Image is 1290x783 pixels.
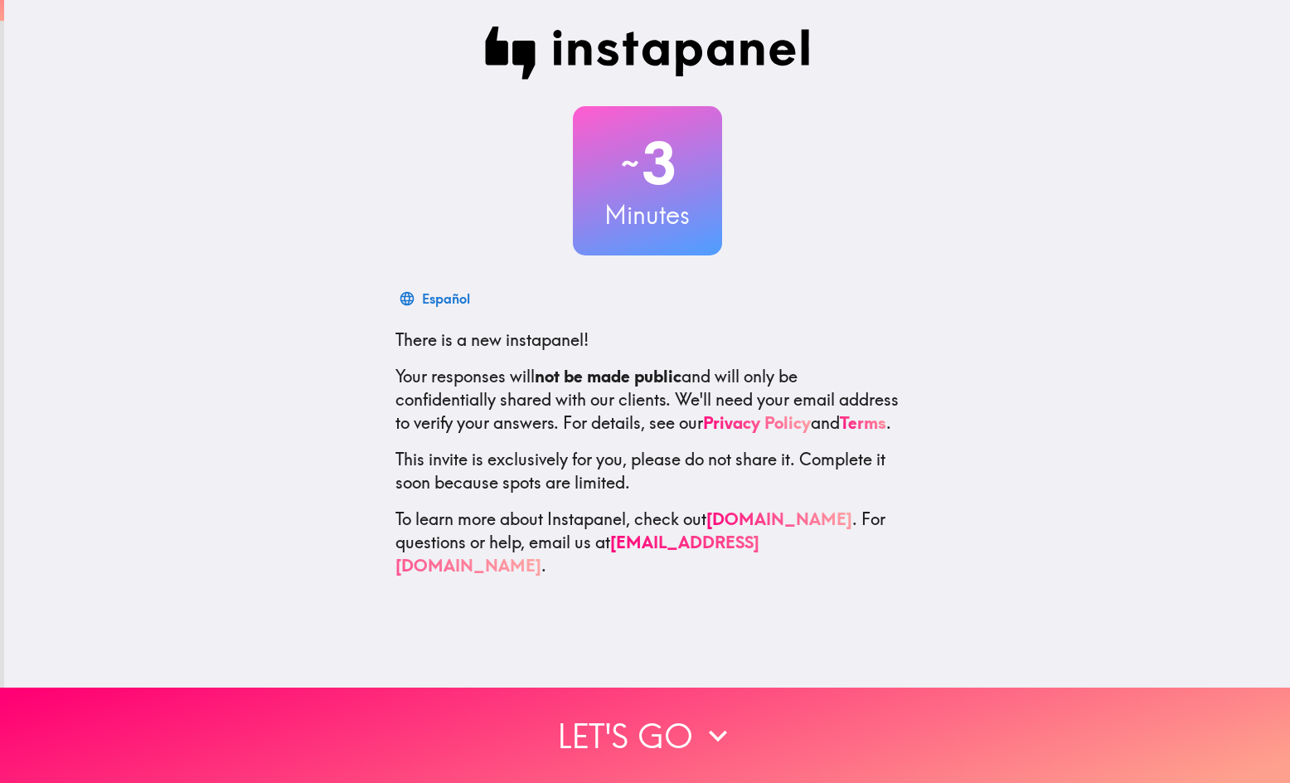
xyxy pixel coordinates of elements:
[618,139,642,188] span: ~
[703,412,811,433] a: Privacy Policy
[535,366,681,387] b: not be made public
[485,27,810,80] img: Instapanel
[395,282,477,315] button: Español
[395,365,900,435] p: Your responses will and will only be confidentially shared with our clients. We'll need your emai...
[573,197,722,232] h3: Minutes
[395,448,900,494] p: This invite is exclusively for you, please do not share it. Complete it soon because spots are li...
[422,287,470,310] div: Español
[395,508,900,577] p: To learn more about Instapanel, check out . For questions or help, email us at .
[706,508,852,529] a: [DOMAIN_NAME]
[840,412,886,433] a: Terms
[395,329,589,350] span: There is a new instapanel!
[395,532,759,576] a: [EMAIL_ADDRESS][DOMAIN_NAME]
[573,129,722,197] h2: 3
